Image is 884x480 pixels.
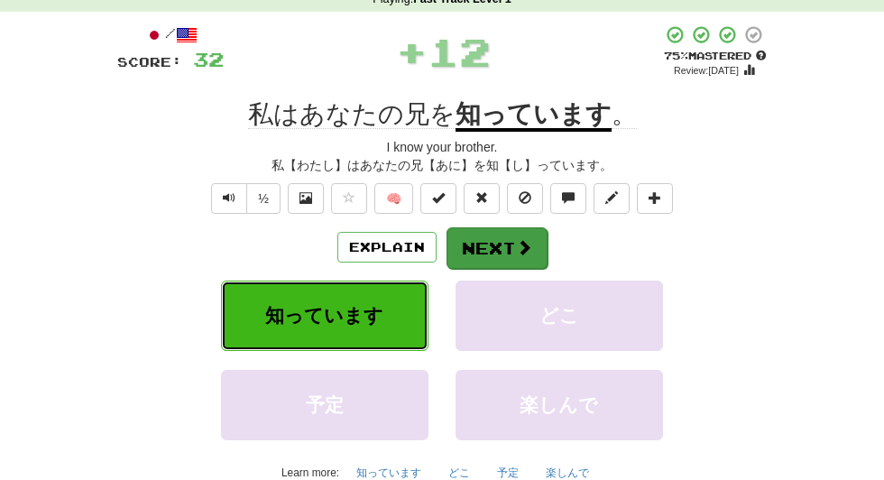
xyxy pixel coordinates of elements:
[117,156,767,174] div: 私【わたし】はあなたの兄【あに】を知【し】っています。
[447,227,548,269] button: Next
[337,232,437,263] button: Explain
[331,183,367,214] button: Favorite sentence (alt+f)
[374,183,413,214] button: 🧠
[539,305,579,326] span: どこ
[456,370,663,440] button: 楽しんで
[211,183,247,214] button: Play sentence audio (ctl+space)
[117,138,767,156] div: I know your brother.
[396,24,428,78] span: +
[193,48,224,70] span: 32
[207,183,281,214] div: Text-to-speech controls
[550,183,586,214] button: Discuss sentence (alt+u)
[248,100,456,129] span: 私はあなたの兄を
[221,370,428,440] button: 予定
[594,183,630,214] button: Edit sentence (alt+d)
[456,281,663,351] button: どこ
[674,65,739,76] small: Review: [DATE]
[117,54,182,69] span: Score:
[306,394,344,415] span: 予定
[664,50,688,61] span: 75 %
[662,49,767,63] div: Mastered
[246,183,281,214] button: ½
[612,100,637,129] span: 。
[221,281,428,351] button: 知っています
[520,394,598,415] span: 楽しんで
[637,183,673,214] button: Add to collection (alt+a)
[281,466,339,479] small: Learn more:
[428,29,491,74] span: 12
[288,183,324,214] button: Show image (alt+x)
[456,100,612,132] u: 知っています
[507,183,543,214] button: Ignore sentence (alt+i)
[464,183,500,214] button: Reset to 0% Mastered (alt+r)
[117,24,224,47] div: /
[420,183,456,214] button: Set this sentence to 100% Mastered (alt+m)
[265,305,383,326] span: 知っています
